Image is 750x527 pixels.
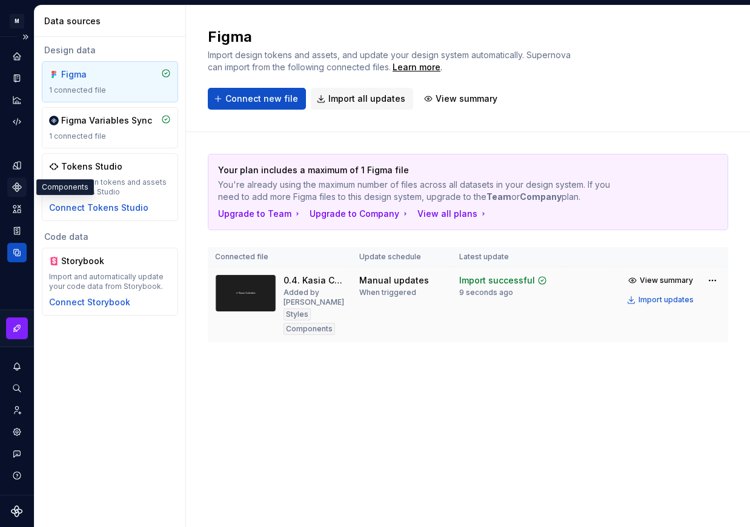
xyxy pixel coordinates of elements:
button: Notifications [7,357,27,376]
a: Analytics [7,90,27,110]
a: Documentation [7,68,27,88]
a: Code automation [7,112,27,131]
button: Connect Storybook [49,296,130,308]
div: 1 connected file [49,131,171,141]
a: Figma Variables Sync1 connected file [42,107,178,148]
button: View all plans [417,208,488,220]
a: Tokens StudioImport design tokens and assets from Tokens StudioConnect Tokens Studio [42,153,178,221]
button: View summary [623,272,699,289]
button: Expand sidebar [17,28,34,45]
p: Your plan includes a maximum of 1 Figma file [218,164,633,176]
button: Import updates [623,291,699,308]
button: Upgrade to Team [218,208,302,220]
div: 1 connected file [49,85,171,95]
span: . [391,63,442,72]
a: Components [7,177,27,197]
span: Import all updates [328,93,405,105]
button: Connect new file [208,88,306,110]
a: StorybookImport and automatically update your code data from Storybook.Connect Storybook [42,248,178,316]
div: 9 seconds ago [459,288,513,297]
p: You're already using the maximum number of files across all datasets in your design system. If yo... [218,179,633,203]
button: Import all updates [311,88,413,110]
button: View summary [418,88,505,110]
a: Settings [7,422,27,442]
a: Storybook stories [7,221,27,240]
button: Contact support [7,444,27,463]
a: Design tokens [7,156,27,175]
span: View summary [640,276,693,285]
div: Styles [284,308,311,320]
b: Team [486,191,511,202]
th: Update schedule [352,247,451,267]
th: Latest update [452,247,564,267]
div: 0.4. Kasia Calendar [284,274,345,287]
a: Home [7,47,27,66]
div: Added by [PERSON_NAME] [284,288,345,307]
a: Learn more [393,61,440,73]
div: Tokens Studio [61,161,122,173]
div: Import successful [459,274,535,287]
b: Company [520,191,562,202]
div: Figma Variables Sync [61,114,152,127]
div: M [10,14,24,28]
button: M [2,8,32,34]
div: Import and automatically update your code data from Storybook. [49,272,171,291]
span: Connect new file [225,93,298,105]
a: Invite team [7,400,27,420]
div: Manual updates [359,274,429,287]
h2: Figma [208,27,571,47]
div: Components [284,323,335,335]
button: Connect Tokens Studio [49,202,148,214]
div: Code data [42,231,178,243]
span: View summary [436,93,497,105]
svg: Supernova Logo [11,505,23,517]
div: Storybook [61,255,119,267]
span: Import design tokens and assets, and update your design system automatically. Supernova can impor... [208,50,573,72]
a: Figma1 connected file [42,61,178,102]
div: Import updates [639,295,694,305]
div: When triggered [359,288,416,297]
div: Import design tokens and assets from Tokens Studio [49,177,171,197]
a: Data sources [7,243,27,262]
th: Connected file [208,247,352,267]
div: Components [36,179,94,195]
button: Search ⌘K [7,379,27,398]
a: Assets [7,199,27,219]
div: Data sources [44,15,181,27]
div: Figma [61,68,119,81]
button: Upgrade to Company [310,208,410,220]
div: Design data [42,44,178,56]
